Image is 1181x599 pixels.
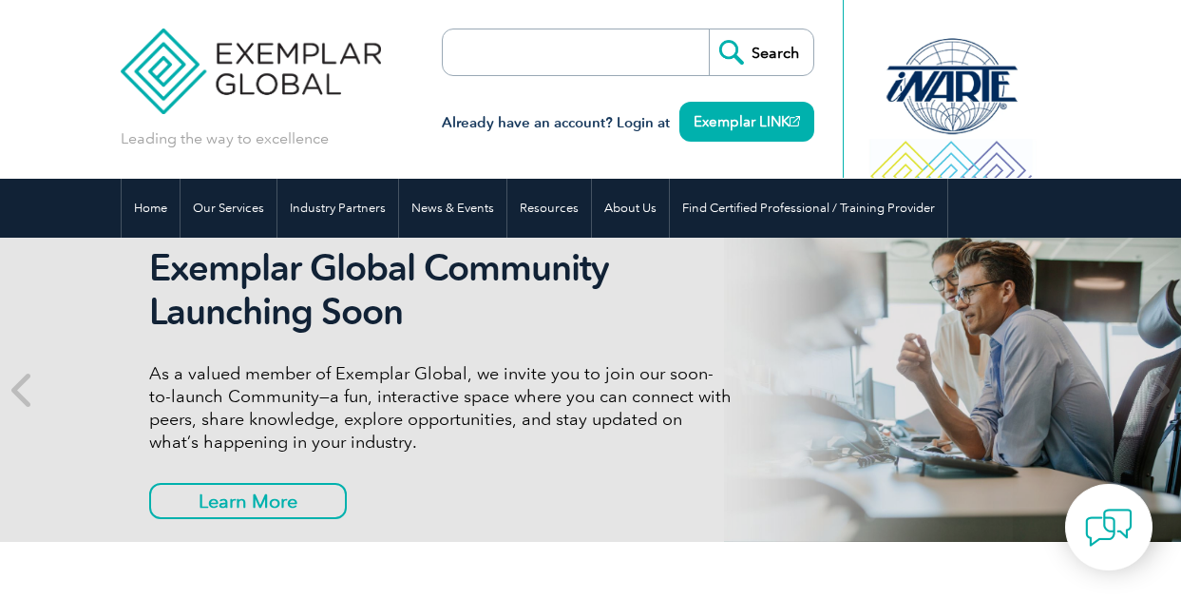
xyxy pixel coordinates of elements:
[592,179,669,238] a: About Us
[149,246,733,334] h2: Exemplar Global Community Launching Soon
[122,179,180,238] a: Home
[679,102,814,142] a: Exemplar LINK
[670,179,947,238] a: Find Certified Professional / Training Provider
[399,179,506,238] a: News & Events
[1085,504,1133,551] img: contact-chat.png
[181,179,276,238] a: Our Services
[149,483,347,519] a: Learn More
[709,29,813,75] input: Search
[790,116,800,126] img: open_square.png
[121,128,329,149] p: Leading the way to excellence
[507,179,591,238] a: Resources
[149,362,733,454] p: As a valued member of Exemplar Global, we invite you to join our soon-to-launch Community—a fun, ...
[442,111,814,135] h3: Already have an account? Login at
[277,179,398,238] a: Industry Partners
